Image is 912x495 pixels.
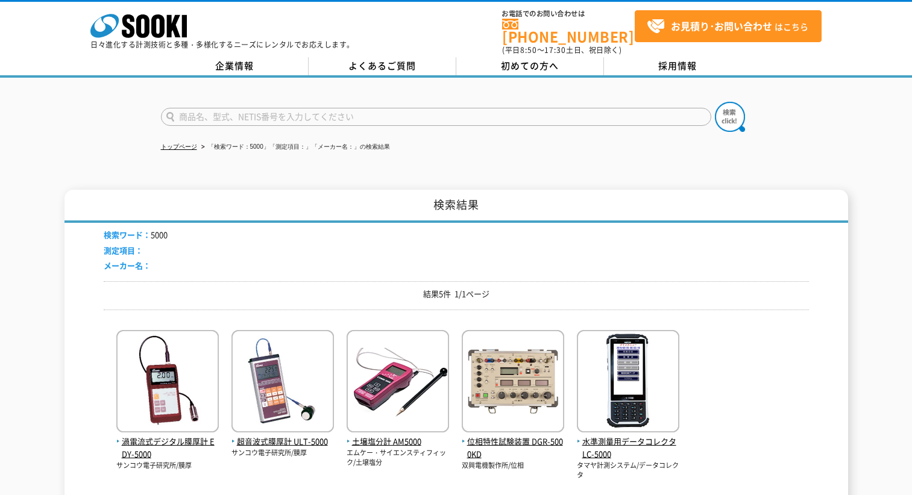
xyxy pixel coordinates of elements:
[161,143,197,150] a: トップページ
[104,244,143,256] span: 測定項目：
[231,423,334,448] a: 超音波式膜厚計 ULT-5000
[604,57,752,75] a: 採用情報
[161,57,309,75] a: 企業情報
[502,19,635,43] a: [PHONE_NUMBER]
[104,288,809,300] p: 結果5件 1/1ページ
[231,435,334,448] span: 超音波式膜厚計 ULT-5000
[347,423,449,448] a: 土壌塩分計 AM5000
[520,45,537,55] span: 8:50
[161,108,711,126] input: 商品名、型式、NETIS番号を入力してください
[502,45,621,55] span: (平日 ～ 土日、祝日除く)
[715,102,745,132] img: btn_search.png
[635,10,822,42] a: お見積り･お問い合わせはこちら
[577,435,679,461] span: 水準測量用データコレクタ LC-5000
[577,461,679,481] p: タマヤ計測システム/データコレクタ
[90,41,354,48] p: 日々進化する計測技術と多種・多様化するニーズにレンタルでお応えします。
[456,57,604,75] a: 初めての方へ
[116,435,219,461] span: 渦電流式デジタル膜厚計 EDY-5000
[199,141,390,154] li: 「検索ワード：5000」「測定項目：」「メーカー名：」の検索結果
[116,461,219,471] p: サンコウ電子研究所/膜厚
[104,229,151,240] span: 検索ワード：
[104,260,151,271] span: メーカー名：
[347,448,449,468] p: エムケー・サイエンスティフィック/土壌塩分
[462,330,564,435] img: DGR-5000KD
[116,423,219,460] a: 渦電流式デジタル膜厚計 EDY-5000
[309,57,456,75] a: よくあるご質問
[347,435,449,448] span: 土壌塩分計 AM5000
[501,59,559,72] span: 初めての方へ
[462,461,564,471] p: 双興電機製作所/位相
[347,330,449,435] img: AM5000
[502,10,635,17] span: お電話でのお問い合わせは
[116,330,219,435] img: EDY-5000
[577,330,679,435] img: LC-5000
[671,19,772,33] strong: お見積り･お問い合わせ
[544,45,566,55] span: 17:30
[64,190,848,223] h1: 検索結果
[104,229,168,241] li: 5000
[231,448,334,458] p: サンコウ電子研究所/膜厚
[577,423,679,460] a: 水準測量用データコレクタ LC-5000
[462,435,564,461] span: 位相特性試験装置 DGR-5000KD
[231,330,334,435] img: ULT-5000
[462,423,564,460] a: 位相特性試験装置 DGR-5000KD
[647,17,808,36] span: はこちら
